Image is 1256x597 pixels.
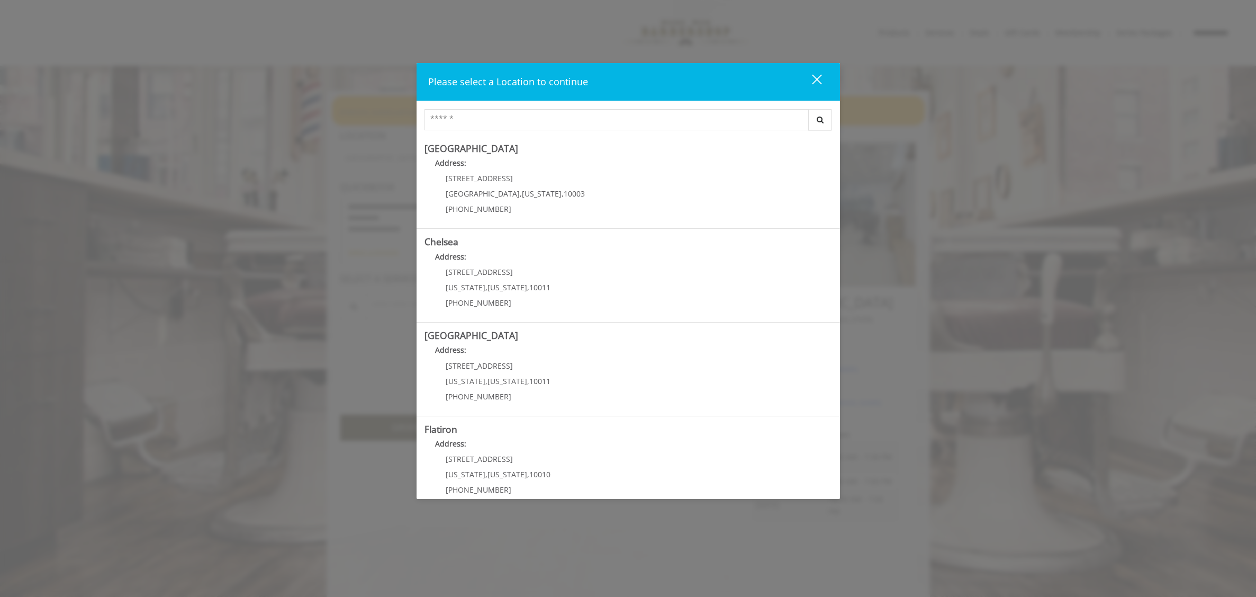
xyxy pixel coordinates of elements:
span: [STREET_ADDRESS] [446,361,513,371]
span: 10003 [564,189,585,199]
span: Please select a Location to continue [428,75,588,88]
span: [US_STATE] [522,189,562,199]
span: [PHONE_NUMBER] [446,485,511,495]
b: Chelsea [424,235,458,248]
span: , [485,376,487,386]
span: [STREET_ADDRESS] [446,454,513,464]
span: 10011 [529,282,550,292]
span: , [527,376,529,386]
b: Address: [435,252,466,262]
span: , [527,469,529,479]
span: [PHONE_NUMBER] [446,298,511,308]
span: , [562,189,564,199]
span: 10011 [529,376,550,386]
span: [US_STATE] [487,282,527,292]
span: , [485,282,487,292]
b: Address: [435,439,466,449]
span: , [527,282,529,292]
button: close dialog [792,71,828,93]
span: , [485,469,487,479]
span: [US_STATE] [446,469,485,479]
b: [GEOGRAPHIC_DATA] [424,142,518,155]
span: [GEOGRAPHIC_DATA] [446,189,520,199]
span: [STREET_ADDRESS] [446,267,513,277]
span: [US_STATE] [487,376,527,386]
span: [US_STATE] [487,469,527,479]
b: Address: [435,158,466,168]
i: Search button [814,116,826,123]
b: Flatiron [424,423,457,435]
span: [PHONE_NUMBER] [446,204,511,214]
div: Center Select [424,109,832,136]
b: [GEOGRAPHIC_DATA] [424,329,518,342]
input: Search Center [424,109,809,130]
span: [US_STATE] [446,376,485,386]
span: 10010 [529,469,550,479]
span: , [520,189,522,199]
span: [US_STATE] [446,282,485,292]
div: close dialog [800,74,821,90]
b: Address: [435,345,466,355]
span: [STREET_ADDRESS] [446,173,513,183]
span: [PHONE_NUMBER] [446,391,511,402]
